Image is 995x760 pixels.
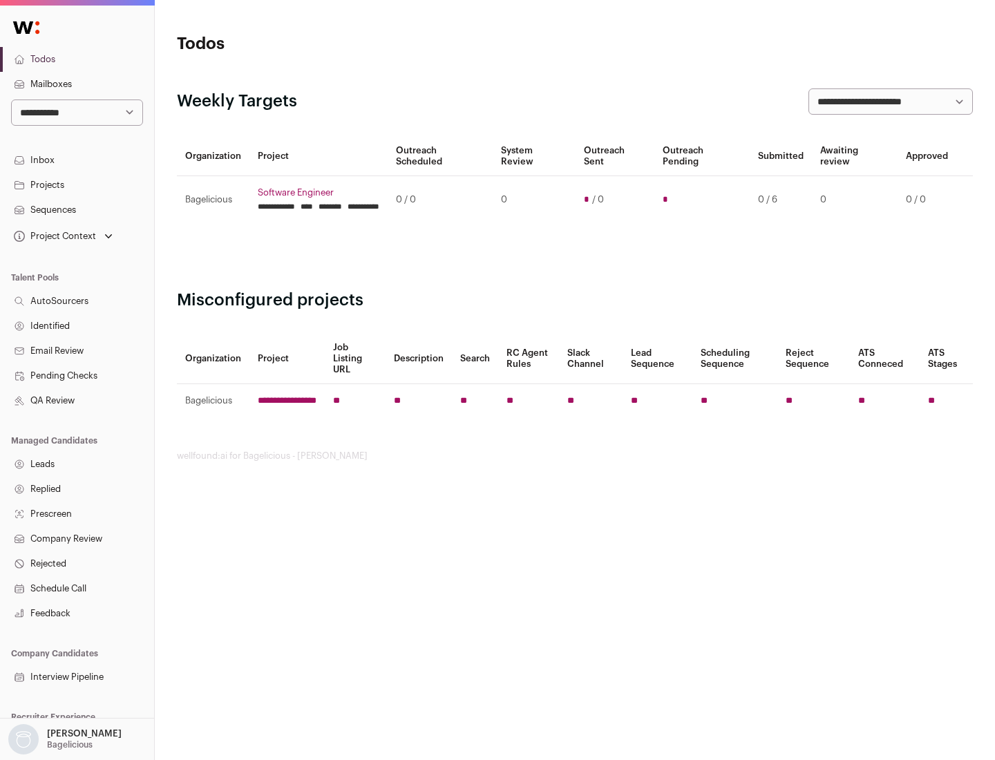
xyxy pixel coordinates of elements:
[812,176,898,224] td: 0
[47,739,93,750] p: Bagelicious
[920,334,973,384] th: ATS Stages
[258,187,379,198] a: Software Engineer
[777,334,851,384] th: Reject Sequence
[11,227,115,246] button: Open dropdown
[812,137,898,176] th: Awaiting review
[592,194,604,205] span: / 0
[6,14,47,41] img: Wellfound
[177,334,249,384] th: Organization
[692,334,777,384] th: Scheduling Sequence
[750,176,812,224] td: 0 / 6
[850,334,919,384] th: ATS Conneced
[559,334,623,384] th: Slack Channel
[177,91,297,113] h2: Weekly Targets
[654,137,749,176] th: Outreach Pending
[8,724,39,754] img: nopic.png
[6,724,124,754] button: Open dropdown
[325,334,386,384] th: Job Listing URL
[388,137,493,176] th: Outreach Scheduled
[177,137,249,176] th: Organization
[177,289,973,312] h2: Misconfigured projects
[498,334,558,384] th: RC Agent Rules
[576,137,655,176] th: Outreach Sent
[452,334,498,384] th: Search
[249,137,388,176] th: Project
[249,334,325,384] th: Project
[177,33,442,55] h1: Todos
[386,334,452,384] th: Description
[493,137,575,176] th: System Review
[750,137,812,176] th: Submitted
[388,176,493,224] td: 0 / 0
[898,137,956,176] th: Approved
[177,176,249,224] td: Bagelicious
[177,450,973,462] footer: wellfound:ai for Bagelicious - [PERSON_NAME]
[623,334,692,384] th: Lead Sequence
[898,176,956,224] td: 0 / 0
[493,176,575,224] td: 0
[11,231,96,242] div: Project Context
[177,384,249,418] td: Bagelicious
[47,728,122,739] p: [PERSON_NAME]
